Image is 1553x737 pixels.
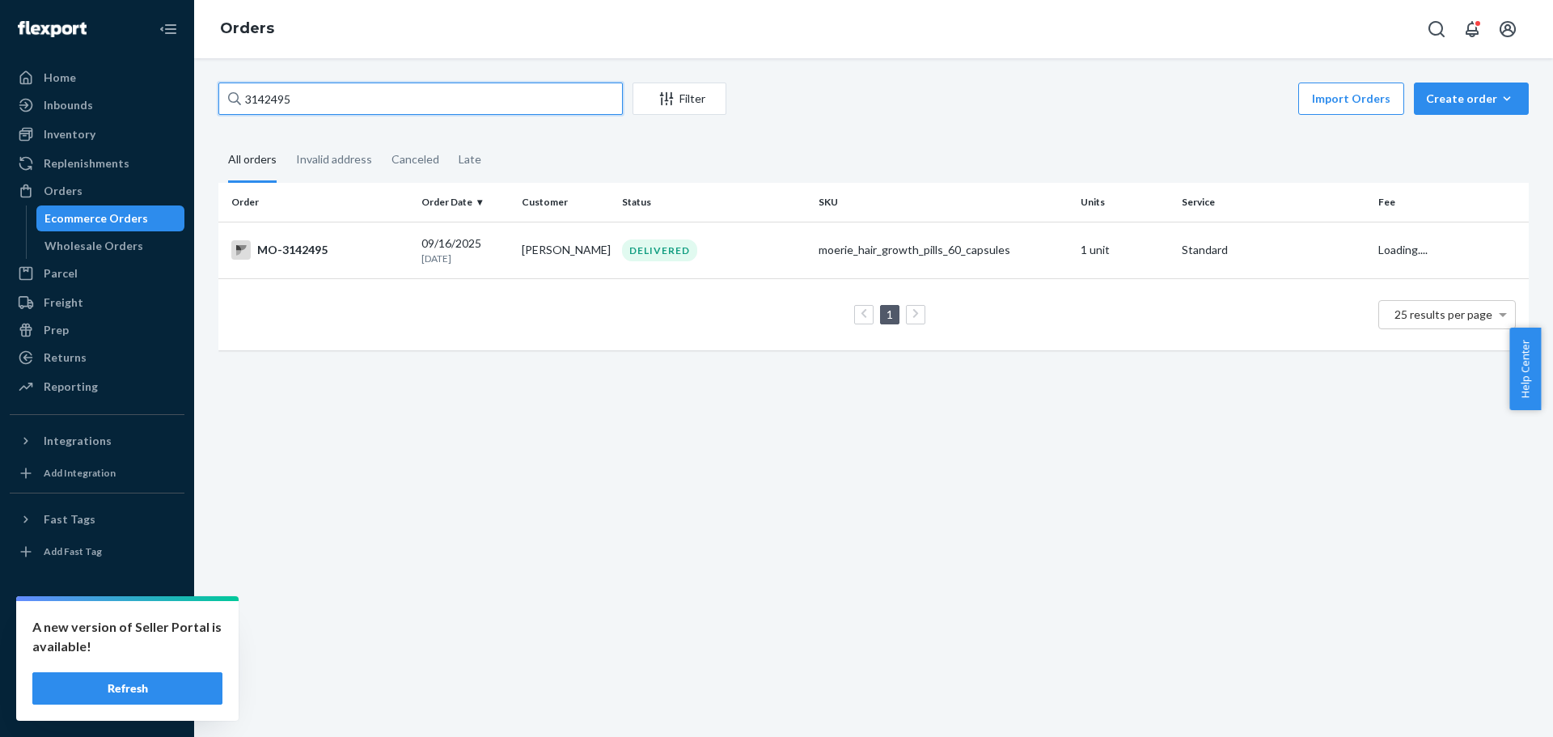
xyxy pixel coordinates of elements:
[421,252,509,265] p: [DATE]
[152,13,184,45] button: Close Navigation
[44,155,129,172] div: Replenishments
[10,317,184,343] a: Prep
[391,138,439,180] div: Canceled
[10,345,184,371] a: Returns
[1394,307,1492,321] span: 25 results per page
[44,433,112,449] div: Integrations
[415,183,515,222] th: Order Date
[1298,83,1404,115] button: Import Orders
[1509,328,1541,410] button: Help Center
[622,239,697,261] div: DELIVERED
[218,183,415,222] th: Order
[1420,13,1453,45] button: Open Search Box
[10,506,184,532] button: Fast Tags
[220,19,274,37] a: Orders
[10,121,184,147] a: Inventory
[1426,91,1517,107] div: Create order
[812,183,1074,222] th: SKU
[44,466,116,480] div: Add Integration
[44,210,148,227] div: Ecommerce Orders
[10,692,184,718] button: Give Feedback
[1372,222,1529,278] td: Loading....
[44,183,83,199] div: Orders
[421,235,509,265] div: 09/16/2025
[883,307,896,321] a: Page 1 is your current page
[616,183,812,222] th: Status
[522,195,609,209] div: Customer
[36,205,185,231] a: Ecommerce Orders
[10,609,184,635] a: Settings
[1372,183,1529,222] th: Fee
[10,260,184,286] a: Parcel
[44,379,98,395] div: Reporting
[1456,13,1488,45] button: Open notifications
[44,97,93,113] div: Inbounds
[10,150,184,176] a: Replenishments
[44,238,143,254] div: Wholesale Orders
[1182,242,1365,258] p: Standard
[10,65,184,91] a: Home
[10,664,184,690] a: Help Center
[1074,222,1174,278] td: 1 unit
[10,178,184,204] a: Orders
[1175,183,1372,222] th: Service
[10,539,184,565] a: Add Fast Tag
[44,70,76,86] div: Home
[515,222,616,278] td: [PERSON_NAME]
[10,428,184,454] button: Integrations
[231,240,408,260] div: MO-3142495
[1414,83,1529,115] button: Create order
[44,126,95,142] div: Inventory
[207,6,287,53] ol: breadcrumbs
[44,265,78,282] div: Parcel
[459,138,481,180] div: Late
[44,349,87,366] div: Returns
[228,138,277,183] div: All orders
[10,290,184,316] a: Freight
[32,672,222,705] button: Refresh
[1492,13,1524,45] button: Open account menu
[44,511,95,527] div: Fast Tags
[44,322,69,338] div: Prep
[44,544,102,558] div: Add Fast Tag
[10,637,184,663] a: Talk to Support
[10,374,184,400] a: Reporting
[18,21,87,37] img: Flexport logo
[1074,183,1174,222] th: Units
[32,617,222,656] p: A new version of Seller Portal is available!
[296,138,372,180] div: Invalid address
[10,92,184,118] a: Inbounds
[633,91,726,107] div: Filter
[36,233,185,259] a: Wholesale Orders
[10,460,184,486] a: Add Integration
[218,83,623,115] input: Search orders
[633,83,726,115] button: Filter
[44,294,83,311] div: Freight
[819,242,1068,258] div: moerie_hair_growth_pills_60_capsules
